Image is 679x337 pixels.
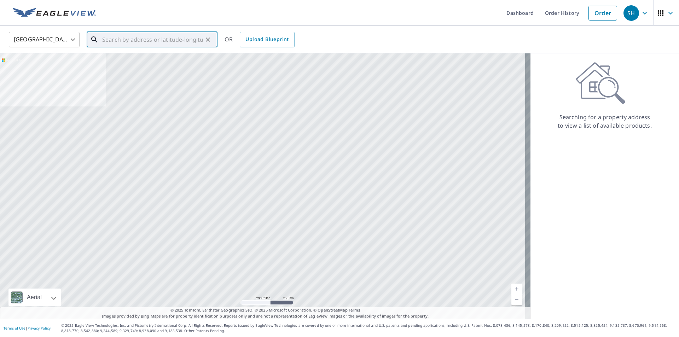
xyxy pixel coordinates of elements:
img: EV Logo [13,8,96,18]
div: Aerial [8,289,61,306]
div: SH [623,5,639,21]
a: Current Level 5, Zoom In [511,284,522,294]
p: | [4,326,51,330]
div: Aerial [25,289,44,306]
span: Upload Blueprint [245,35,289,44]
div: OR [225,32,295,47]
a: Terms of Use [4,326,25,331]
p: © 2025 Eagle View Technologies, Inc. and Pictometry International Corp. All Rights Reserved. Repo... [61,323,675,333]
button: Clear [203,35,213,45]
a: Upload Blueprint [240,32,294,47]
a: Current Level 5, Zoom Out [511,294,522,305]
a: OpenStreetMap [318,307,347,313]
a: Order [588,6,617,21]
span: © 2025 TomTom, Earthstar Geographics SIO, © 2025 Microsoft Corporation, © [170,307,360,313]
a: Terms [349,307,360,313]
a: Privacy Policy [28,326,51,331]
input: Search by address or latitude-longitude [102,30,203,50]
div: [GEOGRAPHIC_DATA] [9,30,80,50]
p: Searching for a property address to view a list of available products. [557,113,652,130]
